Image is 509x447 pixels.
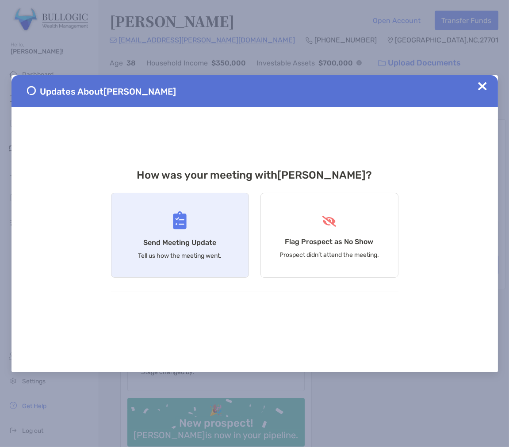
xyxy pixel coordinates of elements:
[285,237,374,246] h4: Flag Prospect as No Show
[173,211,187,229] img: Send Meeting Update
[138,252,222,260] p: Tell us how the meeting went.
[143,238,216,247] h4: Send Meeting Update
[279,251,379,259] p: Prospect didn’t attend the meeting.
[321,216,337,227] img: Flag Prospect as No Show
[40,86,176,97] span: Updates About [PERSON_NAME]
[27,86,36,95] img: Send Meeting Update 1
[478,82,487,91] img: Close Updates Zoe
[111,169,398,181] h3: How was your meeting with [PERSON_NAME] ?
